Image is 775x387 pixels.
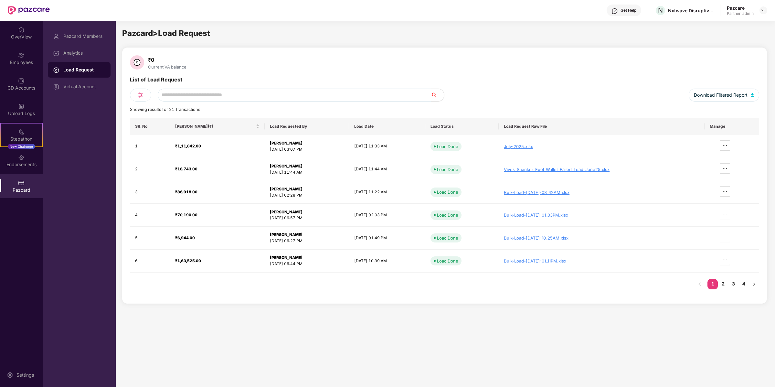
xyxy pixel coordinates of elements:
[431,89,444,102] button: search
[130,158,170,181] td: 2
[720,166,730,171] span: ellipsis
[270,210,303,214] strong: [PERSON_NAME]
[175,235,195,240] strong: ₹6,944.00
[349,135,425,158] td: [DATE] 11:33 AM
[437,143,458,150] div: Load Done
[270,141,303,145] strong: [PERSON_NAME]
[63,84,105,89] div: Virtual Account
[504,190,699,195] div: Bulk-Load-[DATE]-08_42AM.xlsx
[130,76,182,89] div: List of Load Request
[175,124,255,129] span: [PERSON_NAME](₹)
[8,144,35,149] div: New Challenge
[130,227,170,250] td: 5
[720,209,730,219] button: ellipsis
[18,129,25,135] img: svg+xml;base64,PHN2ZyB4bWxucz0iaHR0cDovL3d3dy53My5vcmcvMjAwMC9zdmciIHdpZHRoPSIyMSIgaGVpZ2h0PSIyMC...
[130,204,170,227] td: 4
[349,181,425,204] td: [DATE] 11:22 AM
[349,158,425,181] td: [DATE] 11:44 AM
[270,192,344,199] div: [DATE] 02:28 PM
[668,7,713,14] div: Nxtwave Disruptive Technologies Private Limited
[130,181,170,204] td: 3
[437,212,458,218] div: Load Done
[53,33,59,40] img: svg+xml;base64,PHN2ZyBpZD0iUHJvZmlsZSIgeG1sbnM9Imh0dHA6Ly93d3cudzMub3JnLzIwMDAvc3ZnIiB3aWR0aD0iMj...
[15,372,36,378] div: Settings
[437,189,458,195] div: Load Done
[727,5,754,11] div: Pazcare
[175,258,201,263] strong: ₹1,63,525.00
[170,118,265,135] th: Load Amount(₹)
[18,52,25,59] img: svg+xml;base64,PHN2ZyBpZD0iRW1wbG95ZWVzIiB4bWxucz0iaHR0cDovL3d3dy53My5vcmcvMjAwMC9zdmciIHdpZHRoPS...
[122,28,210,38] span: Pazcard > Load Request
[720,186,730,197] button: ellipsis
[720,143,730,148] span: ellipsis
[738,279,749,289] a: 4
[175,167,197,171] strong: ₹18,743.00
[18,27,25,33] img: svg+xml;base64,PHN2ZyBpZD0iSG9tZSIgeG1sbnM9Imh0dHA6Ly93d3cudzMub3JnLzIwMDAvc3ZnIiB3aWR0aD0iMjAiIG...
[504,235,699,241] div: Bulk-Load-[DATE]-10_25AM.xlsx
[147,57,188,63] div: ₹0
[695,279,705,289] button: left
[720,140,730,151] button: ellipsis
[270,169,344,176] div: [DATE] 11:44 AM
[53,67,59,73] img: svg+xml;base64,PHN2ZyBpZD0iTG9hZF9SZXF1ZXN0IiBkYXRhLW5hbWU9IkxvYWQgUmVxdWVzdCIgeG1sbnM9Imh0dHA6Ly...
[504,167,699,172] div: Vivek_Shanker_Fuel_Wallet_Failed_Load_June25.xlsx
[18,154,25,161] img: svg+xml;base64,PHN2ZyBpZD0iRW5kb3JzZW1lbnRzIiB4bWxucz0iaHR0cDovL3d3dy53My5vcmcvMjAwMC9zdmciIHdpZH...
[8,6,50,15] img: New Pazcare Logo
[720,232,730,242] button: ellipsis
[431,92,444,98] span: search
[504,212,699,218] div: Bulk-Load-[DATE]-01_03PM.xlsx
[705,118,759,135] th: Manage
[425,118,499,135] th: Load Status
[265,118,349,135] th: Load Requested By
[270,232,303,237] strong: [PERSON_NAME]
[718,279,728,289] li: 2
[270,164,303,168] strong: [PERSON_NAME]
[63,34,105,39] div: Pazcard Members
[349,118,425,135] th: Load Date
[1,136,42,142] div: Stepathon
[349,250,425,273] td: [DATE] 10:39 AM
[63,67,105,73] div: Load Request
[130,55,144,70] img: svg+xml;base64,PHN2ZyB4bWxucz0iaHR0cDovL3d3dy53My5vcmcvMjAwMC9zdmciIHdpZHRoPSIzNiIgaGVpZ2h0PSIzNi...
[728,279,738,289] a: 3
[437,166,458,173] div: Load Done
[720,163,730,174] button: ellipsis
[720,234,730,240] span: ellipsis
[147,64,188,70] div: Current VA balance
[137,91,144,99] img: svg+xml;base64,PHN2ZyB4bWxucz0iaHR0cDovL3d3dy53My5vcmcvMjAwMC9zdmciIHdpZHRoPSIyNCIgaGVpZ2h0PSIyNC...
[720,211,730,217] span: ellipsis
[720,257,730,263] span: ellipsis
[53,84,59,90] img: svg+xml;base64,PHN2ZyBpZD0iVmlydHVhbF9BY2NvdW50IiBkYXRhLW5hbWU9IlZpcnR1YWwgQWNjb3VudCIgeG1sbnM9Im...
[63,50,105,56] div: Analytics
[720,255,730,265] button: ellipsis
[270,255,303,260] strong: [PERSON_NAME]
[504,144,699,149] div: July-2025.xlsx
[504,258,699,263] div: Bulk-Load-[DATE]-01_11PM.xlsx
[611,8,618,14] img: svg+xml;base64,PHN2ZyBpZD0iSGVscC0zMngzMiIgeG1sbnM9Imh0dHA6Ly93d3cudzMub3JnLzIwMDAvc3ZnIiB3aWR0aD...
[698,282,702,286] span: left
[130,107,200,112] span: Showing results for 21 Transactions
[130,250,170,273] td: 6
[270,261,344,267] div: [DATE] 06:44 PM
[658,6,663,14] span: N
[751,93,754,97] img: svg+xml;base64,PHN2ZyB4bWxucz0iaHR0cDovL3d3dy53My5vcmcvMjAwMC9zdmciIHhtbG5zOnhsaW5rPSJodHRwOi8vd3...
[18,78,25,84] img: svg+xml;base64,PHN2ZyBpZD0iQ0RfQWNjb3VudHMiIGRhdGEtbmFtZT0iQ0QgQWNjb3VudHMiIHhtbG5zPSJodHRwOi8vd3...
[727,11,754,16] div: Partner_admin
[689,89,759,102] button: Download Filtered Report
[695,279,705,289] li: Previous Page
[53,50,59,57] img: svg+xml;base64,PHN2ZyBpZD0iRGFzaGJvYXJkIiB4bWxucz0iaHR0cDovL3d3dy53My5vcmcvMjAwMC9zdmciIHdpZHRoPS...
[621,8,636,13] div: Get Help
[270,238,344,244] div: [DATE] 06:27 PM
[7,372,13,378] img: svg+xml;base64,PHN2ZyBpZD0iU2V0dGluZy0yMHgyMCIgeG1sbnM9Imh0dHA6Ly93d3cudzMub3JnLzIwMDAvc3ZnIiB3aW...
[175,212,197,217] strong: ₹70,190.00
[761,8,766,13] img: svg+xml;base64,PHN2ZyBpZD0iRHJvcGRvd24tMzJ4MzIiIHhtbG5zPSJodHRwOi8vd3d3LnczLm9yZy8yMDAwL3N2ZyIgd2...
[349,204,425,227] td: [DATE] 02:03 PM
[130,135,170,158] td: 1
[130,118,170,135] th: SR. No
[499,118,705,135] th: Load Request Raw File
[694,91,748,99] span: Download Filtered Report
[720,189,730,194] span: ellipsis
[18,180,25,186] img: svg+xml;base64,PHN2ZyBpZD0iUGF6Y2FyZCIgeG1sbnM9Imh0dHA6Ly93d3cudzMub3JnLzIwMDAvc3ZnIiB3aWR0aD0iMj...
[437,235,458,241] div: Load Done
